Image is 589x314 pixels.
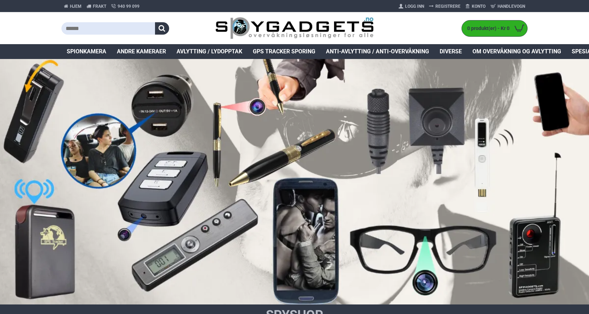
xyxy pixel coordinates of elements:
[467,44,566,59] a: Om overvåkning og avlytting
[427,1,463,12] a: Registrere
[171,44,248,59] a: Avlytting / Lydopptak
[118,3,139,10] span: 940 99 099
[472,47,561,56] span: Om overvåkning og avlytting
[472,3,486,10] span: Konto
[61,44,112,59] a: Spionkamera
[326,47,429,56] span: Anti-avlytting / Anti-overvåkning
[462,20,527,36] a: 0 produkt(er) - Kr 0
[396,1,427,12] a: Logg Inn
[462,25,511,32] span: 0 produkt(er) - Kr 0
[253,47,315,56] span: GPS Tracker Sporing
[93,3,106,10] span: Frakt
[435,3,460,10] span: Registrere
[463,1,488,12] a: Konto
[112,44,171,59] a: Andre kameraer
[440,47,462,56] span: Diverse
[248,44,321,59] a: GPS Tracker Sporing
[434,44,467,59] a: Diverse
[215,17,374,40] img: SpyGadgets.no
[498,3,525,10] span: Handlevogn
[117,47,166,56] span: Andre kameraer
[321,44,434,59] a: Anti-avlytting / Anti-overvåkning
[67,47,106,56] span: Spionkamera
[405,3,424,10] span: Logg Inn
[177,47,242,56] span: Avlytting / Lydopptak
[488,1,528,12] a: Handlevogn
[70,3,82,10] span: Hjem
